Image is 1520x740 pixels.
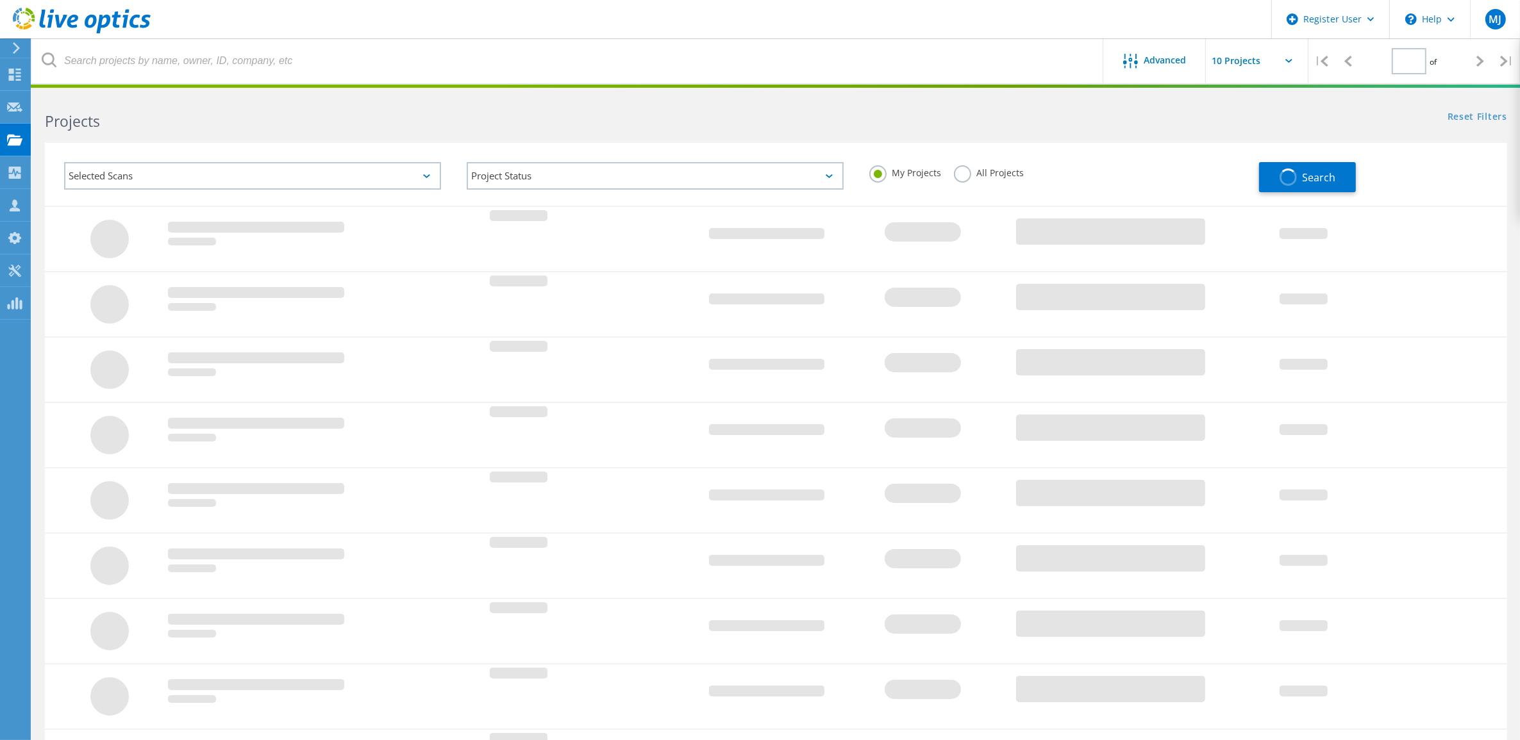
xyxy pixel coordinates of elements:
b: Projects [45,111,100,131]
button: Search [1259,162,1356,192]
label: All Projects [954,165,1024,177]
div: Project Status [467,162,844,190]
a: Reset Filters [1448,112,1507,123]
div: Selected Scans [64,162,441,190]
div: | [1494,38,1520,84]
svg: \n [1405,13,1417,25]
span: Search [1302,170,1335,185]
input: Search projects by name, owner, ID, company, etc [32,38,1104,83]
span: MJ [1489,14,1501,24]
label: My Projects [869,165,941,177]
span: Advanced [1144,56,1187,65]
span: of [1430,56,1437,67]
div: | [1308,38,1335,84]
a: Live Optics Dashboard [13,27,151,36]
